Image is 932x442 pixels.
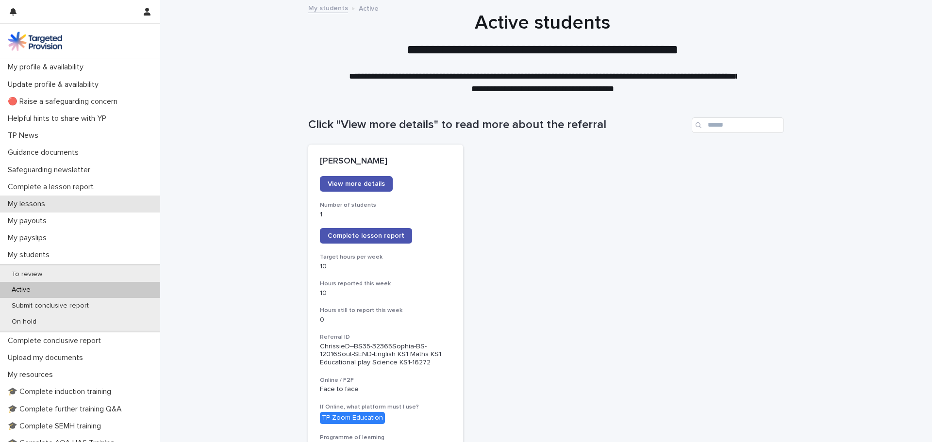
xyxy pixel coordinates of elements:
p: Upload my documents [4,353,91,362]
p: Active [359,2,379,13]
p: To review [4,270,50,278]
p: My profile & availability [4,63,91,72]
h3: Hours reported this week [320,280,451,288]
p: My payouts [4,216,54,226]
a: My students [308,2,348,13]
p: Submit conclusive report [4,302,97,310]
img: M5nRWzHhSzIhMunXDL62 [8,32,62,51]
h3: Referral ID [320,333,451,341]
p: 1 [320,211,451,219]
p: 10 [320,289,451,297]
p: [PERSON_NAME] [320,156,451,167]
p: Complete a lesson report [4,182,101,192]
p: Update profile & availability [4,80,106,89]
p: My lessons [4,199,53,209]
h3: Programme of learning [320,434,451,442]
p: Safeguarding newsletter [4,165,98,175]
span: View more details [328,180,385,187]
h3: Online / F2F [320,377,451,384]
p: Active [4,286,38,294]
p: My resources [4,370,61,379]
p: My students [4,250,57,260]
p: 🎓 Complete induction training [4,387,119,396]
h1: Active students [305,11,781,34]
p: 🎓 Complete further training Q&A [4,405,130,414]
h1: Click "View more details" to read more about the referral [308,118,688,132]
p: 🔴 Raise a safeguarding concern [4,97,125,106]
p: My payslips [4,233,54,243]
p: 🎓 Complete SEMH training [4,422,109,431]
p: Face to face [320,385,451,393]
p: 0 [320,316,451,324]
h3: Number of students [320,201,451,209]
h3: Hours still to report this week [320,307,451,314]
a: View more details [320,176,393,192]
h3: If Online, what platform must I use? [320,403,451,411]
h3: Target hours per week [320,253,451,261]
p: TP News [4,131,46,140]
p: ChrissieD--BS35-32365Sophia-BS-12016Sout-SEND-English KS1 Maths KS1 Educational play Science KS1-... [320,343,451,367]
p: Complete conclusive report [4,336,109,345]
input: Search [692,117,784,133]
p: 10 [320,262,451,271]
a: Complete lesson report [320,228,412,244]
span: Complete lesson report [328,232,404,239]
p: Guidance documents [4,148,86,157]
div: TP Zoom Education [320,412,385,424]
p: On hold [4,318,44,326]
p: Helpful hints to share with YP [4,114,114,123]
